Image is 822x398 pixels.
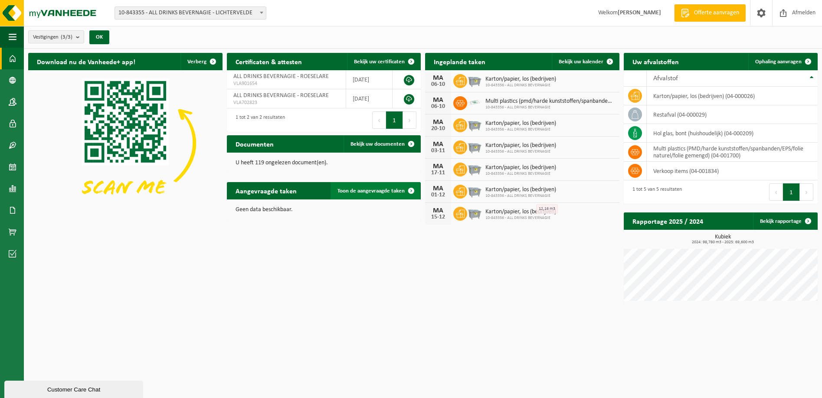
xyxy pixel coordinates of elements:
span: Toon de aangevraagde taken [337,188,405,194]
span: Offerte aanvragen [692,9,741,17]
button: Verberg [180,53,222,70]
button: 1 [783,183,800,201]
span: ALL DRINKS BEVERNAGIE - ROESELARE [233,73,329,80]
div: 01-12 [429,192,447,198]
div: MA [429,141,447,148]
span: Bekijk uw kalender [559,59,603,65]
div: 1 tot 5 van 5 resultaten [628,183,682,202]
span: Bekijk uw certificaten [354,59,405,65]
h2: Ingeplande taken [425,53,494,70]
div: 06-10 [429,82,447,88]
span: 10-843356 - ALL DRINKS BEVERNAGIE [485,105,615,110]
img: WB-2500-GAL-GY-01 [467,183,482,198]
span: Ophaling aanvragen [755,59,802,65]
span: VLA901654 [233,80,339,87]
button: Previous [769,183,783,201]
span: Bekijk uw documenten [350,141,405,147]
img: WB-2500-GAL-GY-01 [467,73,482,88]
span: Karton/papier, los (bedrijven) [485,142,556,149]
button: Next [800,183,813,201]
div: MA [429,97,447,104]
td: verkoop items (04-001834) [647,162,818,180]
h3: Kubiek [628,234,818,245]
span: Multi plastics (pmd/harde kunststoffen/spanbanden/eps/folie naturel/folie gemeng... [485,98,615,105]
div: 15-12 [429,214,447,220]
count: (3/3) [61,34,72,40]
div: MA [429,207,447,214]
h2: Aangevraagde taken [227,182,305,199]
td: karton/papier, los (bedrijven) (04-000026) [647,87,818,105]
div: 20-10 [429,126,447,132]
div: 17-11 [429,170,447,176]
td: hol glas, bont (huishoudelijk) (04-000209) [647,124,818,143]
button: OK [89,30,109,44]
img: LP-SK-00500-LPE-16 [467,95,482,110]
a: Bekijk uw documenten [344,135,420,153]
div: 06-10 [429,104,447,110]
div: MA [429,75,447,82]
span: Karton/papier, los (bedrijven) [485,76,556,83]
td: [DATE] [346,89,393,108]
h2: Download nu de Vanheede+ app! [28,53,144,70]
button: Next [403,111,416,129]
span: Karton/papier, los (bedrijven) [485,120,556,127]
span: 10-843356 - ALL DRINKS BEVERNAGIE [485,215,556,221]
td: multi plastics (PMD/harde kunststoffen/spanbanden/EPS/folie naturel/folie gemengd) (04-001700) [647,143,818,162]
button: 1 [386,111,403,129]
iframe: chat widget [4,379,145,398]
h2: Uw afvalstoffen [624,53,688,70]
span: Afvalstof [653,75,678,82]
button: Previous [372,111,386,129]
p: U heeft 119 ongelezen document(en). [236,160,413,166]
div: 1 tot 2 van 2 resultaten [231,111,285,130]
a: Toon de aangevraagde taken [331,182,420,199]
span: 10-843356 - ALL DRINKS BEVERNAGIE [485,127,556,132]
div: 03-11 [429,148,447,154]
span: 10-843356 - ALL DRINKS BEVERNAGIE [485,83,556,88]
img: Download de VHEPlus App [28,70,223,216]
button: Vestigingen(3/3) [28,30,84,43]
span: 10-843355 - ALL DRINKS BEVERNAGIE - LICHTERVELDE [115,7,266,20]
img: WB-2500-GAL-GY-01 [467,139,482,154]
h2: Rapportage 2025 / 2024 [624,212,712,229]
a: Offerte aanvragen [674,4,746,22]
h2: Documenten [227,135,282,152]
a: Bekijk rapportage [753,212,817,230]
span: ALL DRINKS BEVERNAGIE - ROESELARE [233,92,329,99]
td: [DATE] [346,70,393,89]
div: MA [429,119,447,126]
img: WB-2500-GAL-GY-01 [467,117,482,132]
div: MA [429,185,447,192]
span: 10-843356 - ALL DRINKS BEVERNAGIE [485,171,556,176]
span: 10-843356 - ALL DRINKS BEVERNAGIE [485,149,556,154]
span: Karton/papier, los (bedrijven) [485,209,556,215]
span: VLA702823 [233,99,339,106]
span: 10-843355 - ALL DRINKS BEVERNAGIE - LICHTERVELDE [115,7,266,19]
p: Geen data beschikbaar. [236,207,413,213]
div: MA [429,163,447,170]
td: restafval (04-000029) [647,105,818,124]
span: 10-843356 - ALL DRINKS BEVERNAGIE [485,193,556,199]
a: Ophaling aanvragen [748,53,817,70]
span: Verberg [187,59,206,65]
h2: Certificaten & attesten [227,53,311,70]
span: 2024: 98,780 m3 - 2025: 69,600 m3 [628,240,818,245]
img: WB-2500-GAL-GY-01 [467,206,482,220]
strong: [PERSON_NAME] [618,10,661,16]
span: Karton/papier, los (bedrijven) [485,186,556,193]
span: Karton/papier, los (bedrijven) [485,164,556,171]
a: Bekijk uw kalender [552,53,619,70]
a: Bekijk uw certificaten [347,53,420,70]
img: WB-2500-GAL-GY-01 [467,161,482,176]
span: Vestigingen [33,31,72,44]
